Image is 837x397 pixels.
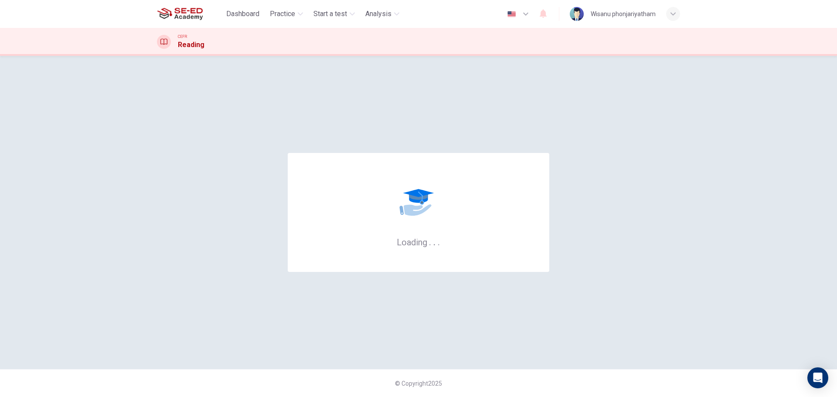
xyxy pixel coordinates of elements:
span: Dashboard [226,9,259,19]
div: Open Intercom Messenger [807,367,828,388]
h6: . [429,234,432,248]
img: SE-ED Academy logo [157,5,203,23]
h6: . [437,234,440,248]
h1: Reading [178,40,204,50]
a: SE-ED Academy logo [157,5,223,23]
button: Start a test [310,6,358,22]
div: Wisanu phonjariyatham [591,9,656,19]
span: © Copyright 2025 [395,380,442,387]
h6: Loading [397,236,440,248]
h6: . [433,234,436,248]
button: Analysis [362,6,403,22]
button: Dashboard [223,6,263,22]
img: Profile picture [570,7,584,21]
span: Start a test [313,9,347,19]
span: CEFR [178,34,187,40]
span: Analysis [365,9,391,19]
span: Practice [270,9,295,19]
img: en [506,11,517,17]
button: Practice [266,6,306,22]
